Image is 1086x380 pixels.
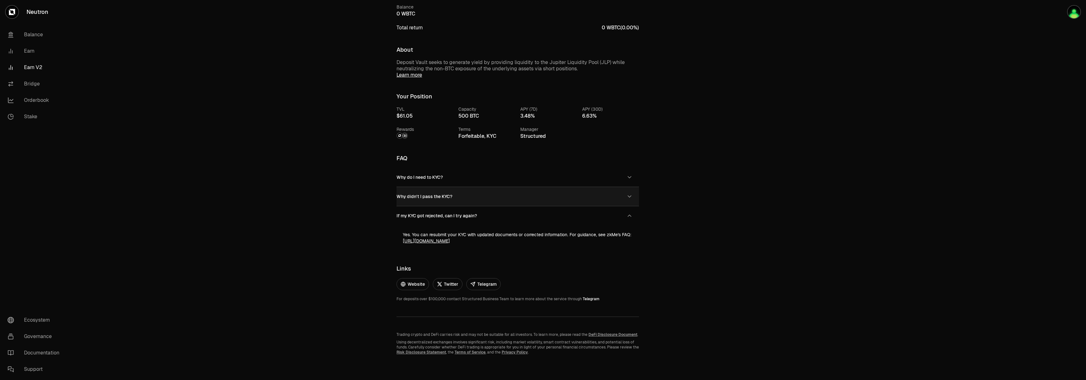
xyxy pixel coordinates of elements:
div: Total return [397,24,423,32]
div: Structured [520,132,577,140]
div: Forfeitable, KYC [458,132,515,140]
a: [URL][DOMAIN_NAME] [403,238,450,244]
div: 6.63% [582,112,639,120]
a: Documentation [3,345,68,361]
img: NTRN [397,133,402,138]
a: Earn [3,43,68,59]
div: 3.48% [520,112,577,120]
div: Yes. You can resubmit your KYC with updated documents or corrected information. For guidance, see... [397,225,639,250]
button: Why do I need to KYC? [397,168,639,187]
div: Rewards [397,126,453,132]
img: Structured Points [402,133,407,138]
p: For deposits over $100,000 contact Structured Business Team to learn more about the service through [397,296,639,301]
div: APY (7D) [520,106,577,112]
a: Risk Disclosure Statement [397,350,446,355]
div: Manager [520,126,577,132]
div: 500 BTC [458,112,515,120]
a: Terms of Service [455,350,486,355]
a: Ecosystem [3,312,68,328]
img: Main [1068,6,1080,18]
a: Support [3,361,68,377]
div: Balance [397,4,639,10]
a: Telegram [466,278,501,290]
a: Stake [3,108,68,125]
span: Why didn't I pass the KYC? [397,194,452,199]
h3: About [397,47,639,53]
span: WBTC ( ) [602,24,639,32]
p: Deposit Vault seeks to generate yield by providing liquidity to the Jupiter Liquidity Pool (JLP) ... [397,59,639,78]
a: Website [397,278,429,290]
a: Earn V2 [3,59,68,76]
h3: Your Position [397,93,639,100]
p: Trading crypto and DeFi carries risk and may not be suitable for all investors. To learn more, pl... [397,332,639,337]
a: DeFi Disclosure Document [588,332,637,337]
div: If my KYC got rejected, can I try again? [397,225,639,250]
a: Balance [3,26,68,43]
a: Twitter [433,278,462,290]
a: Privacy Policy [502,350,528,355]
div: Terms [458,126,515,132]
div: TVL [397,106,453,112]
a: Governance [3,328,68,345]
p: Using decentralized exchanges involves significant risk, including market volatility, smart contr... [397,340,639,355]
button: Why didn't I pass the KYC? [397,187,639,206]
a: Telegram [583,296,600,301]
button: If my KYC got rejected, can I try again? [397,206,639,225]
a: Orderbook [3,92,68,108]
a: Bridge [3,76,68,92]
div: Capacity [458,106,515,112]
h3: FAQ [397,155,639,161]
div: WBTC [397,10,639,18]
h3: Links [397,266,639,272]
span: Why do I need to KYC? [397,174,443,180]
span: If my KYC got rejected, can I try again? [397,213,477,219]
div: APY (30D) [582,106,639,112]
a: Learn more [397,72,422,78]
